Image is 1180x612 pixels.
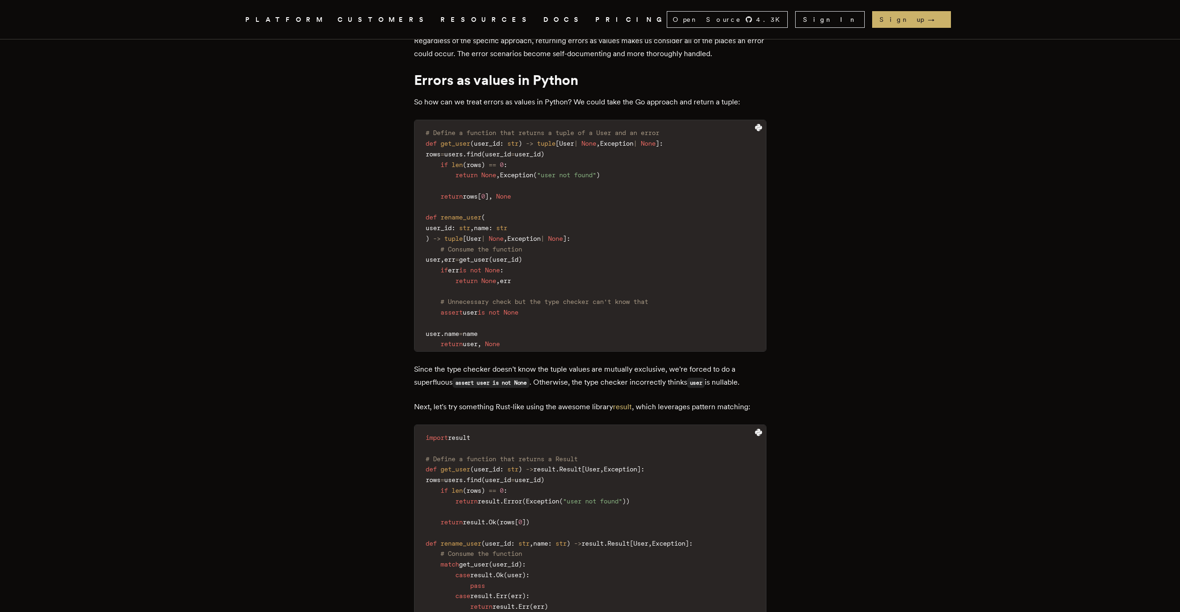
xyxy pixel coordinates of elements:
span: 0 [518,518,522,526]
span: user [463,340,478,348]
span: : [500,140,504,147]
span: Err [518,603,529,610]
a: Sign In [795,11,865,28]
span: user [426,330,440,337]
span: , [470,224,474,232]
span: err [500,277,511,284]
span: Open Source [673,15,741,24]
span: # Consume the function [440,245,522,253]
span: str [518,540,529,547]
span: 4.3 K [756,15,785,24]
span: Err [496,592,507,599]
span: ) [518,140,522,147]
span: return [455,171,478,179]
span: ) [541,476,544,483]
span: == [489,487,496,494]
span: > [529,465,533,473]
span: ( [481,213,485,221]
span: None [485,340,500,348]
span: result [470,592,492,599]
span: → [928,15,944,24]
span: def [426,465,437,473]
span: ) [518,560,522,568]
span: pass [470,582,485,589]
span: . [604,540,607,547]
a: CUSTOMERS [338,14,429,26]
span: result [463,518,485,526]
span: ( [489,560,492,568]
span: return [455,497,478,505]
a: result [613,402,632,411]
span: . [463,476,466,483]
span: None [485,266,500,274]
span: ( [470,140,474,147]
span: name [533,540,548,547]
span: rows [466,161,481,168]
span: ) [626,497,630,505]
span: None [481,277,496,284]
span: find [466,150,481,158]
span: ] [656,140,659,147]
span: , [529,540,533,547]
span: = [511,150,515,158]
span: Result [607,540,630,547]
span: ( [470,465,474,473]
span: ( [489,256,492,263]
span: 0 [500,487,504,494]
span: ( [559,497,563,505]
span: # Unnecessary check but the type checker can't know that [440,298,648,305]
span: . [440,330,444,337]
span: ] [685,540,689,547]
span: ) [481,487,485,494]
span: , [600,465,604,473]
a: DOCS [543,14,584,26]
span: ) [518,465,522,473]
span: ) [526,518,529,526]
span: result [533,465,555,473]
span: PLATFORM [245,14,326,26]
span: ( [463,487,466,494]
span: [ [555,140,559,147]
span: get_user [459,256,489,263]
span: ] [637,465,641,473]
span: Error [504,497,522,505]
span: find [466,476,481,483]
span: str [555,540,567,547]
span: [ [478,193,481,200]
span: ( [529,603,533,610]
span: is [478,309,485,316]
span: ) [426,235,429,242]
span: . [515,603,518,610]
span: Exception [500,171,533,179]
span: ( [507,592,511,599]
span: user_id [515,476,541,483]
span: , [596,140,600,147]
span: tuple [537,140,555,147]
span: is [459,266,466,274]
span: ) [567,540,570,547]
span: len [452,487,463,494]
span: user_id [485,540,511,547]
span: "user not found" [537,171,596,179]
span: | [481,235,485,242]
span: "user not found" [563,497,622,505]
span: [ [581,465,585,473]
span: assert [440,309,463,316]
span: result [448,434,470,441]
span: ] [485,193,489,200]
span: = [455,256,459,263]
span: ) [544,603,548,610]
span: : [659,140,663,147]
span: str [459,224,470,232]
span: None [641,140,656,147]
span: Exception [600,140,633,147]
span: user_id [426,224,452,232]
span: = [459,330,463,337]
span: [ [630,540,633,547]
span: if [440,487,448,494]
span: user_id [492,256,518,263]
span: | [574,140,578,147]
span: : [641,465,644,473]
span: user [507,571,522,579]
span: : [522,560,526,568]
